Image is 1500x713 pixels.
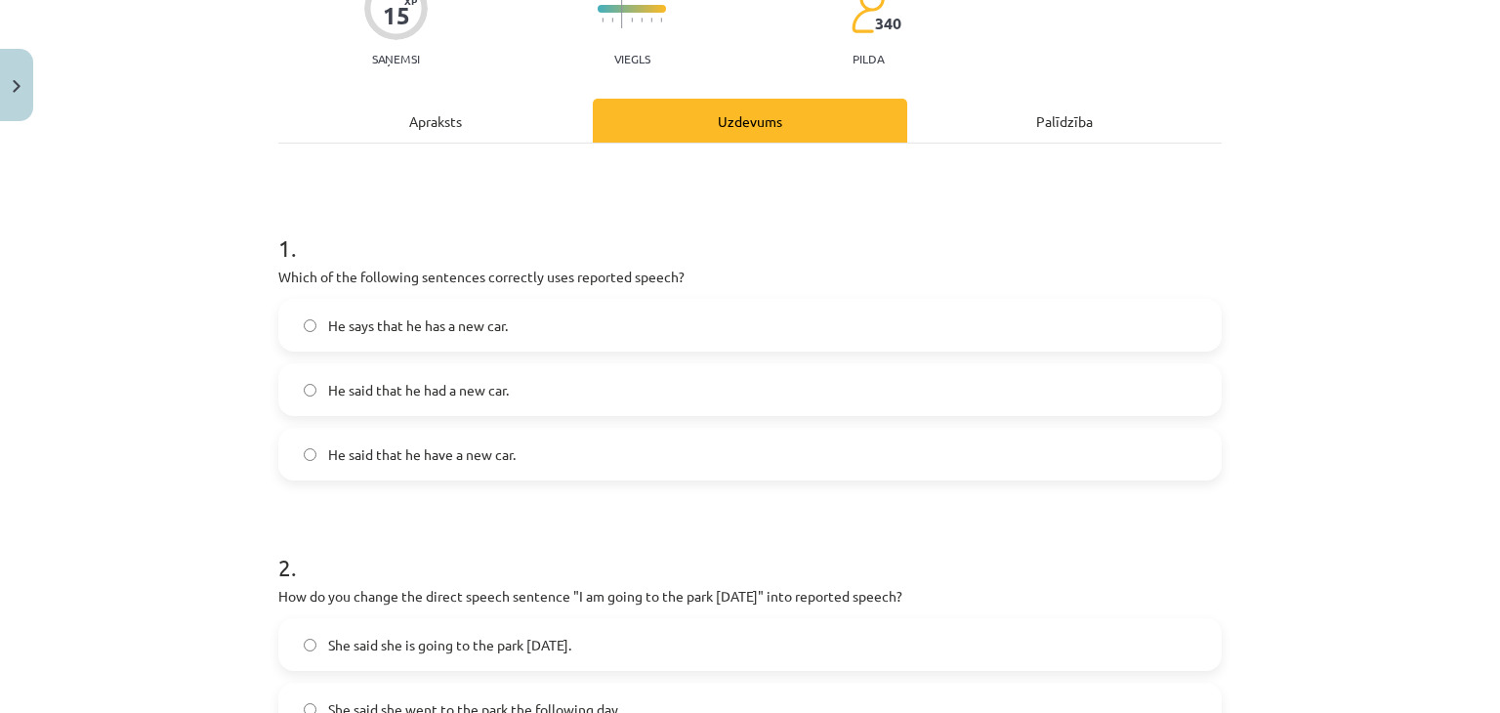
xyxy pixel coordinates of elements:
[593,99,907,143] div: Uzdevums
[278,99,593,143] div: Apraksts
[278,586,1222,607] p: How do you change the direct speech sentence "I am going to the park [DATE]" into reported speech?
[304,384,316,397] input: He said that he had a new car.
[304,448,316,461] input: He said that he have a new car.
[611,18,613,22] img: icon-short-line-57e1e144782c952c97e751825c79c345078a6d821885a25fce030b3d8c18986b.svg
[278,267,1222,287] p: Which of the following sentences correctly uses reported speech?
[304,639,316,651] input: She said she is going to the park [DATE].
[641,18,643,22] img: icon-short-line-57e1e144782c952c97e751825c79c345078a6d821885a25fce030b3d8c18986b.svg
[304,319,316,332] input: He says that he has a new car.
[614,52,650,65] p: Viegls
[853,52,884,65] p: pilda
[383,2,410,29] div: 15
[278,520,1222,580] h1: 2 .
[328,380,509,400] span: He said that he had a new car.
[650,18,652,22] img: icon-short-line-57e1e144782c952c97e751825c79c345078a6d821885a25fce030b3d8c18986b.svg
[364,52,428,65] p: Saņemsi
[602,18,604,22] img: icon-short-line-57e1e144782c952c97e751825c79c345078a6d821885a25fce030b3d8c18986b.svg
[328,635,571,655] span: She said she is going to the park [DATE].
[278,200,1222,261] h1: 1 .
[875,15,901,32] span: 340
[328,444,516,465] span: He said that he have a new car.
[907,99,1222,143] div: Palīdzība
[631,18,633,22] img: icon-short-line-57e1e144782c952c97e751825c79c345078a6d821885a25fce030b3d8c18986b.svg
[660,18,662,22] img: icon-short-line-57e1e144782c952c97e751825c79c345078a6d821885a25fce030b3d8c18986b.svg
[13,80,21,93] img: icon-close-lesson-0947bae3869378f0d4975bcd49f059093ad1ed9edebbc8119c70593378902aed.svg
[328,315,508,336] span: He says that he has a new car.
